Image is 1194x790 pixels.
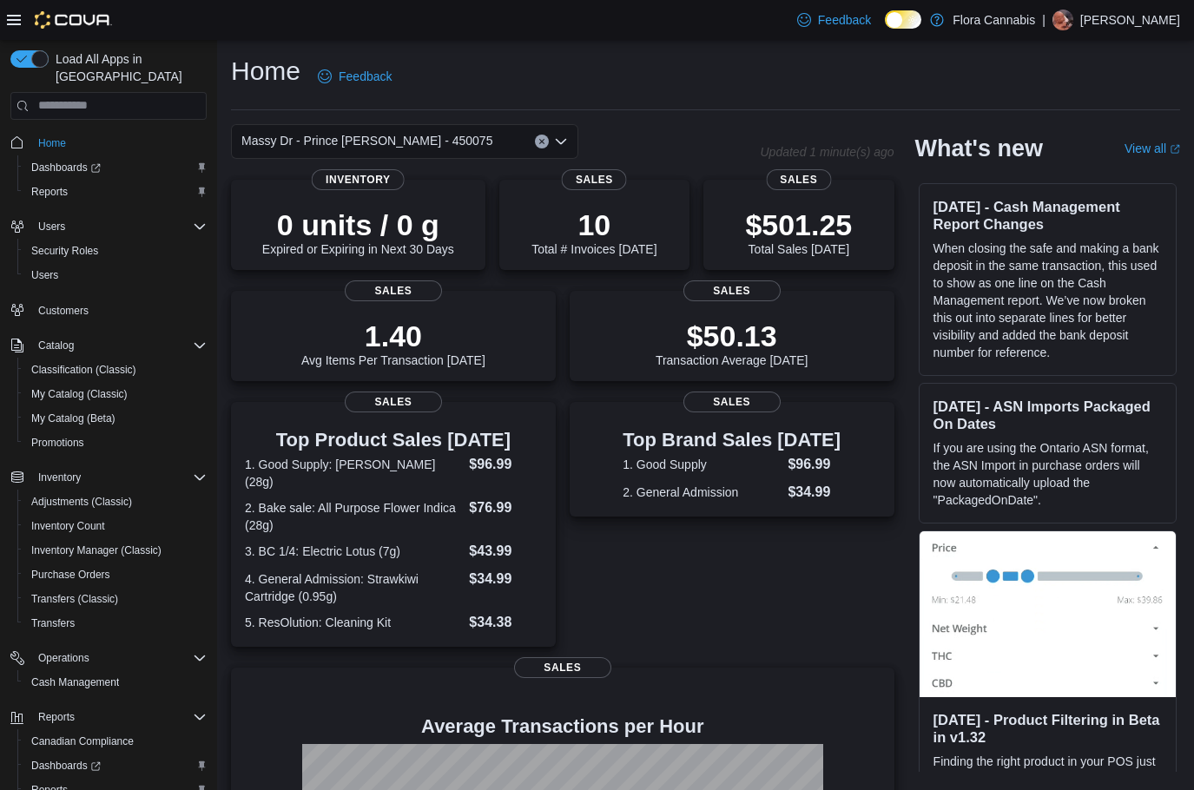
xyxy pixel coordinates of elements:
div: Total # Invoices [DATE] [531,207,656,256]
button: Adjustments (Classic) [17,490,214,514]
span: Feedback [818,11,871,29]
a: Cash Management [24,672,126,693]
p: Updated 1 minute(s) ago [760,145,894,159]
button: Clear input [535,135,549,148]
button: Reports [17,180,214,204]
a: Transfers [24,613,82,634]
a: Home [31,133,73,154]
button: Users [17,263,214,287]
span: Reports [38,710,75,724]
span: Inventory [38,471,81,484]
button: Security Roles [17,239,214,263]
span: Operations [31,648,207,668]
span: Purchase Orders [24,564,207,585]
span: My Catalog (Beta) [24,408,207,429]
h3: [DATE] - ASN Imports Packaged On Dates [933,398,1162,432]
span: Canadian Compliance [31,734,134,748]
a: View allExternal link [1125,142,1180,155]
button: Open list of options [554,135,568,148]
span: Sales [683,392,781,412]
dt: 4. General Admission: Strawkiwi Cartridge (0.95g) [245,570,462,605]
button: Home [3,130,214,155]
a: My Catalog (Beta) [24,408,122,429]
span: Adjustments (Classic) [31,495,132,509]
button: Inventory Count [17,514,214,538]
button: Operations [31,648,96,668]
p: $50.13 [656,319,808,353]
span: Catalog [38,339,74,352]
span: Inventory [31,467,207,488]
button: Inventory [3,465,214,490]
span: Reports [31,185,68,199]
span: Canadian Compliance [24,731,207,752]
button: Users [31,216,72,237]
span: Promotions [24,432,207,453]
span: Transfers (Classic) [24,589,207,609]
dt: 2. General Admission [623,484,781,501]
button: Classification (Classic) [17,358,214,382]
button: Users [3,214,214,239]
span: Home [31,132,207,154]
span: Reports [24,181,207,202]
a: Inventory Count [24,516,112,537]
span: Dashboards [31,161,101,174]
a: Transfers (Classic) [24,589,125,609]
span: Classification (Classic) [24,359,207,380]
button: Canadian Compliance [17,729,214,754]
a: Security Roles [24,240,105,261]
span: Home [38,136,66,150]
span: Customers [31,300,207,321]
span: Feedback [339,68,392,85]
span: Sales [514,657,611,678]
a: Canadian Compliance [24,731,141,752]
a: My Catalog (Classic) [24,384,135,405]
p: When closing the safe and making a bank deposit in the same transaction, this used to show as one... [933,240,1162,361]
h4: Average Transactions per Hour [245,716,881,737]
dd: $76.99 [469,497,541,518]
span: Transfers (Classic) [31,592,118,606]
span: Transfers [31,616,75,630]
a: Users [24,265,65,286]
p: [PERSON_NAME] [1080,10,1180,30]
span: Massy Dr - Prince [PERSON_NAME] - 450075 [241,130,492,151]
button: Purchase Orders [17,563,214,587]
dt: 2. Bake sale: All Purpose Flower Indica (28g) [245,499,462,534]
span: Security Roles [31,244,98,258]
span: Sales [766,169,831,190]
span: Users [31,268,58,282]
dd: $43.99 [469,541,541,562]
button: My Catalog (Classic) [17,382,214,406]
span: My Catalog (Classic) [31,387,128,401]
p: 1.40 [301,319,485,353]
h1: Home [231,54,300,89]
div: Transaction Average [DATE] [656,319,808,367]
p: 0 units / 0 g [262,207,454,242]
div: Claire Godbout [1052,10,1073,30]
button: Customers [3,298,214,323]
span: Load All Apps in [GEOGRAPHIC_DATA] [49,50,207,85]
dt: 5. ResOlution: Cleaning Kit [245,614,462,631]
dt: 1. Good Supply [623,456,781,473]
a: Customers [31,300,96,321]
h3: Top Brand Sales [DATE] [623,430,841,451]
button: My Catalog (Beta) [17,406,214,431]
p: 10 [531,207,656,242]
dd: $96.99 [469,454,541,475]
span: Cash Management [31,675,119,689]
span: Customers [38,304,89,318]
dd: $96.99 [788,454,841,475]
span: My Catalog (Classic) [24,384,207,405]
span: My Catalog (Beta) [31,411,115,425]
span: Users [31,216,207,237]
span: Inventory Count [31,519,105,533]
button: Promotions [17,431,214,455]
span: Users [24,265,207,286]
span: Inventory [312,169,405,190]
span: Dashboards [24,157,207,178]
span: Purchase Orders [31,568,110,582]
img: Cova [35,11,112,29]
span: Inventory Manager (Classic) [24,540,207,561]
button: Reports [31,707,82,727]
a: Inventory Manager (Classic) [24,540,168,561]
p: $501.25 [745,207,852,242]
